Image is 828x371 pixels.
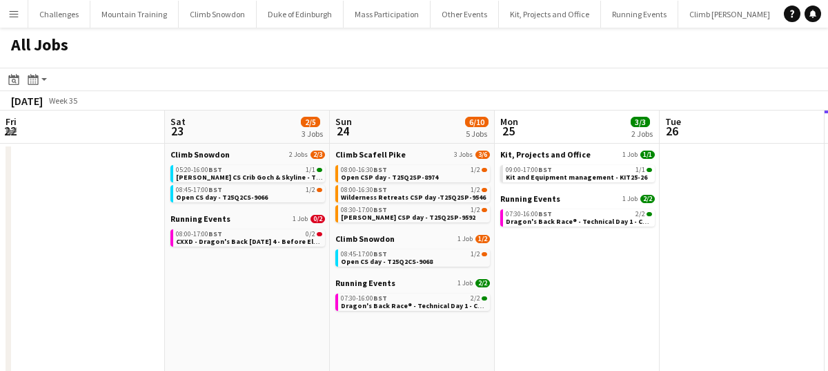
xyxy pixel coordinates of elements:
span: Climb Scafell Pike [335,149,406,160]
a: 08:00-16:30BST1/2Wilderness Retreats CSP day -T25Q2SP-9546 [341,185,487,201]
span: 1/1 [306,167,315,173]
a: Running Events1 Job2/2 [335,278,490,288]
a: 07:30-16:00BST2/2Dragon's Back Race® - Technical Day 1 - CP5 - CP12 - Tryfan/Glyderau and Crib Go... [341,294,487,310]
span: Natalie Morris CSP day - T25Q2SP-9592 [341,213,475,222]
span: 2/3 [310,151,325,159]
a: Running Events1 Job2/2 [500,193,655,204]
div: 2 Jobs [631,129,653,139]
span: BST [373,294,387,303]
div: 5 Jobs [466,129,488,139]
span: 3 Jobs [454,151,473,159]
span: 1/1 [647,168,652,172]
span: 08:45-17:00 [176,187,222,193]
span: Climb Snowdon [335,234,395,244]
span: 09:00-17:00 [506,167,552,173]
span: 1/2 [482,168,487,172]
span: BST [538,209,552,218]
span: 2/2 [647,212,652,216]
span: Open CSP day - T25Q2SP-8974 [341,173,438,182]
span: 1/2 [471,187,480,193]
span: BST [373,205,387,214]
a: 08:00-16:30BST1/2Open CSP day - T25Q2SP-8974 [341,165,487,181]
span: 22 [3,123,17,139]
span: Climb Snowdon [170,149,230,160]
a: 05:20-16:00BST1/1[PERSON_NAME] CS Crib Goch & Skyline - T25Q2CS-9774 [176,165,322,181]
span: 26 [663,123,681,139]
div: 3 Jobs [302,129,323,139]
span: Fri [6,115,17,128]
span: Dragon's Back Race® - Technical Day 1 - CP5 - CP12 - Tryfan/Glyderau and Crib Goch/Snowdon - T25Q... [341,301,700,310]
span: CXXD - Dragon's Back Race® - Day 4 - Before Elan Village CP4 - Support Point - Drygan Fawr - CP10... [176,237,535,246]
span: BST [208,229,222,238]
span: 2/5 [301,117,320,127]
a: Kit, Projects and Office1 Job1/1 [500,149,655,160]
span: 08:45-17:00 [341,251,387,258]
span: 3/3 [631,117,650,127]
div: Climb Snowdon2 Jobs2/305:20-16:00BST1/1[PERSON_NAME] CS Crib Goch & Skyline - T25Q2CS-977408:45-1... [170,149,325,213]
span: 1 Job [293,215,308,223]
button: Mass Participation [344,1,431,28]
a: 08:00-17:00BST0/2CXXD - Dragon's Back [DATE] 4 - Before Elan Village CP4 - Support Point - Drygan... [176,229,322,245]
a: 09:00-17:00BST1/1Kit and Equipment management - KIT25-26 [506,165,652,181]
button: Running Events [601,1,678,28]
span: 2/2 [471,295,480,302]
span: 08:00-16:30 [341,187,387,193]
span: 05:20-16:00 [176,167,222,173]
span: 2/2 [635,211,645,218]
span: 3/6 [475,151,490,159]
span: BST [373,185,387,194]
span: 1/2 [471,207,480,213]
span: Kevin CS Crib Goch & Skyline - T25Q2CS-9774 [176,173,357,182]
span: 1 Job [622,195,638,203]
span: 2/2 [640,195,655,203]
span: BST [208,185,222,194]
span: 1/2 [471,167,480,173]
span: 2/2 [482,296,487,301]
div: Climb Snowdon1 Job1/208:45-17:00BST1/2Open CS day - T25Q2CS-9068 [335,234,490,278]
button: Climb [PERSON_NAME] [678,1,782,28]
span: 1 Job [622,151,638,159]
span: Running Events [335,278,395,288]
span: 1 Job [457,279,473,287]
span: 1/1 [317,168,322,172]
span: BST [538,165,552,174]
button: Duke of Edinburgh [257,1,344,28]
a: 08:30-17:00BST1/2[PERSON_NAME] CSP day - T25Q2SP-9592 [341,205,487,221]
span: BST [373,165,387,174]
span: 1/2 [306,187,315,193]
span: Running Events [170,213,230,224]
span: 07:30-16:00 [341,295,387,302]
a: 08:45-17:00BST1/2Open CS day - T25Q2CS-9066 [176,185,322,201]
div: Kit, Projects and Office1 Job1/109:00-17:00BST1/1Kit and Equipment management - KIT25-26 [500,149,655,193]
span: 1/2 [475,235,490,243]
span: 1/2 [482,208,487,212]
div: Running Events1 Job2/207:30-16:00BST2/2Dragon's Back Race® - Technical Day 1 - CP5 - CP12 - Tryfa... [500,193,655,229]
a: 07:30-16:00BST2/2Dragon's Back Race® - Technical Day 1 - CP5 - CP12 - Tryfan/Glyderau and Crib Go... [506,209,652,225]
a: Climb Scafell Pike3 Jobs3/6 [335,149,490,160]
a: Climb Snowdon2 Jobs2/3 [170,149,325,160]
span: Week 35 [46,95,80,106]
span: Open CS day - T25Q2CS-9068 [341,257,433,266]
span: 0/2 [310,215,325,223]
span: 2 Jobs [289,151,308,159]
span: Wilderness Retreats CSP day -T25Q2SP-9546 [341,193,486,202]
span: Sat [170,115,186,128]
span: 08:00-16:30 [341,167,387,173]
span: 1 Job [457,235,473,243]
span: 0/2 [306,231,315,238]
button: Other Events [431,1,499,28]
span: BST [373,249,387,258]
span: Mon [500,115,518,128]
span: Open CS day - T25Q2CS-9066 [176,193,268,202]
span: 1/1 [640,151,655,159]
span: 08:00-17:00 [176,231,222,238]
span: 23 [168,123,186,139]
span: Kit and Equipment management - KIT25-26 [506,173,647,182]
span: 1/2 [482,188,487,192]
button: Mountain Training [90,1,179,28]
span: 2/2 [475,279,490,287]
span: 0/2 [317,232,322,236]
a: Climb Snowdon1 Job1/2 [335,234,490,244]
span: 1/2 [317,188,322,192]
span: 24 [333,123,352,139]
